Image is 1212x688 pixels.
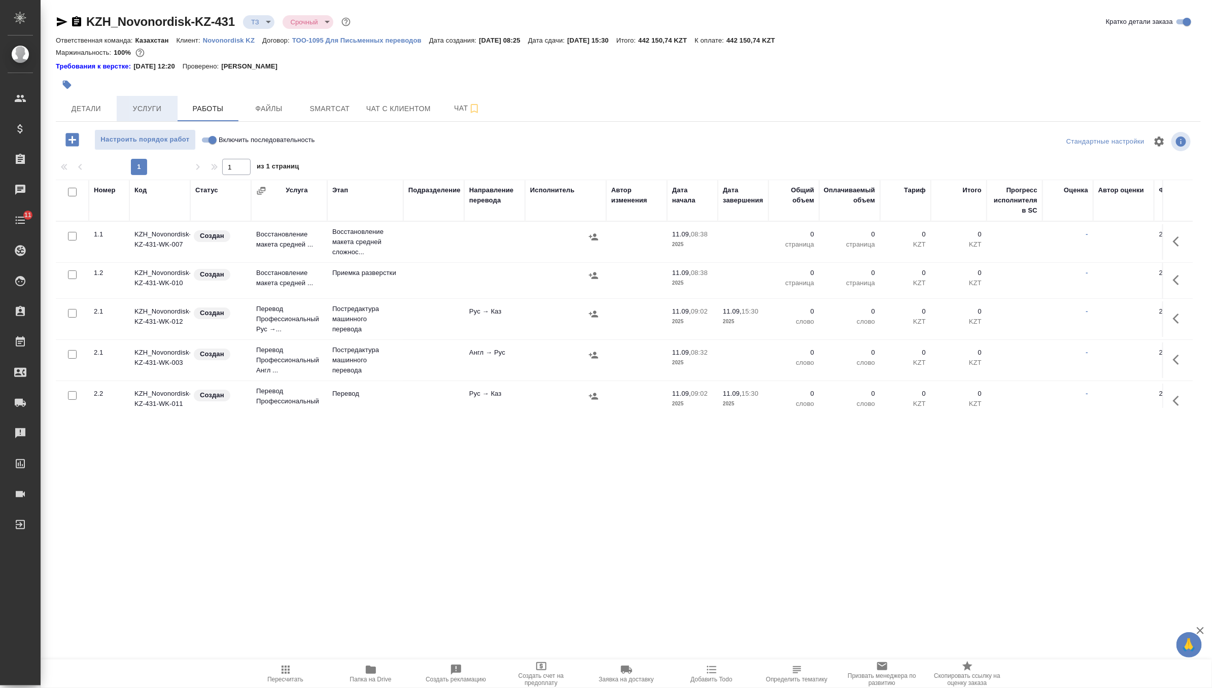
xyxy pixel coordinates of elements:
button: Назначить [586,389,601,404]
button: Папка на Drive [328,660,413,688]
button: Здесь прячутся важные кнопки [1167,229,1191,254]
td: KZH_Novonordisk-KZ-431-WK-011 [129,384,190,419]
span: Чат с клиентом [366,102,431,115]
p: [PERSON_NAME] [221,61,285,72]
p: 442 150,74 KZT [638,37,695,44]
p: 11.09, [672,269,691,277]
p: 0 [824,268,875,278]
p: Создан [200,308,224,318]
p: 0 [936,389,982,399]
p: Создан [200,231,224,241]
td: KZH_Novonordisk-KZ-431-WK-007 [129,224,190,260]
span: Создать счет на предоплату [505,672,578,686]
p: 0 [885,306,926,317]
p: 0 [774,348,814,358]
p: 0 [824,306,875,317]
button: Здесь прячутся важные кнопки [1167,389,1191,413]
span: Скопировать ссылку на оценку заказа [931,672,1004,686]
div: Заказ еще не согласован с клиентом, искать исполнителей рано [193,229,246,243]
p: 11.09, [672,390,691,397]
button: Создать счет на предоплату [499,660,584,688]
td: Англ → Рус [464,342,525,378]
button: Заявка на доставку [584,660,669,688]
span: Настроить таблицу [1147,129,1171,154]
span: Добавить Todo [690,676,732,683]
p: KZT [936,239,982,250]
p: Постредактура машинного перевода [332,304,398,334]
p: 15:30 [742,307,758,315]
p: 11.09, [723,390,742,397]
button: Скопировать ссылку для ЯМессенджера [56,16,68,28]
a: ТОО-1095 Для Письменных переводов [292,36,429,44]
div: 1.1 [94,229,124,239]
a: - [1086,269,1088,277]
p: слово [824,399,875,409]
td: Перевод Профессиональный Рус →... [251,299,327,339]
span: Детали [62,102,111,115]
p: Создан [200,349,224,359]
p: 0 [774,306,814,317]
div: Дата завершения [723,185,764,205]
p: 0 [824,348,875,358]
span: Работы [184,102,232,115]
p: страница [774,239,814,250]
p: Казахстан [135,37,177,44]
p: 2025 [672,358,713,368]
p: 2 файла [1159,268,1210,278]
div: ТЗ [283,15,333,29]
button: Назначить [586,229,601,245]
p: 2 файла [1159,229,1210,239]
td: Восстановление макета средней ... [251,263,327,298]
span: Создать рекламацию [426,676,486,683]
p: 0 [885,389,926,399]
div: Направление перевода [469,185,520,205]
td: KZH_Novonordisk-KZ-431-WK-010 [129,263,190,298]
p: 0 [774,229,814,239]
p: 08:38 [691,269,708,277]
span: 🙏 [1181,634,1198,656]
p: 0 [936,268,982,278]
p: 2025 [672,317,713,327]
a: Требования к верстке: [56,61,133,72]
p: 0 [824,229,875,239]
p: KZT [885,399,926,409]
p: 442 150,74 KZT [726,37,783,44]
a: Novonordisk KZ [203,36,262,44]
button: Сгруппировать [256,186,266,196]
p: Создан [200,390,224,400]
p: 15:30 [742,390,758,397]
p: 08:32 [691,349,708,356]
p: 2025 [672,399,713,409]
div: Заказ еще не согласован с клиентом, искать исполнителей рано [193,306,246,320]
p: страница [824,278,875,288]
td: KZH_Novonordisk-KZ-431-WK-012 [129,301,190,337]
button: Добавить Todo [669,660,754,688]
button: 0.00 KZT; [133,46,147,59]
span: Кратко детали заказа [1106,17,1173,27]
p: KZT [936,278,982,288]
button: Доп статусы указывают на важность/срочность заказа [339,15,353,28]
div: Оценка [1064,185,1088,195]
p: Восстановление макета средней сложнос... [332,227,398,257]
a: - [1086,390,1088,397]
p: ТОО-1095 Для Письменных переводов [292,37,429,44]
p: [DATE] 08:25 [479,37,528,44]
div: Статус [195,185,218,195]
p: KZT [936,358,982,368]
td: Восстановление макета средней ... [251,224,327,260]
div: Автор оценки [1098,185,1144,195]
p: Итого: [616,37,638,44]
p: слово [774,399,814,409]
div: ТЗ [243,15,274,29]
p: 0 [885,229,926,239]
svg: Подписаться [468,102,480,115]
p: 09:02 [691,307,708,315]
p: 09:02 [691,390,708,397]
p: 0 [885,348,926,358]
td: Перевод Профессиональный Рус →... [251,381,327,422]
span: Smartcat [305,102,354,115]
button: Назначить [586,306,601,322]
div: 2.1 [94,348,124,358]
div: Номер [94,185,116,195]
p: 11.09, [672,307,691,315]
